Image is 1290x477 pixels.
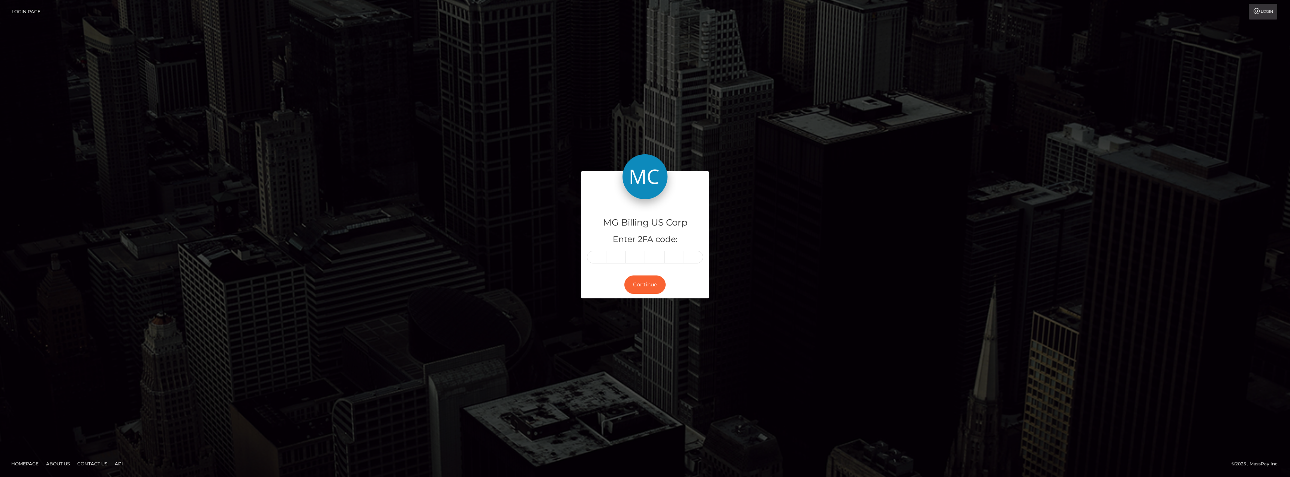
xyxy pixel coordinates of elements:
a: Homepage [8,458,42,469]
h4: MG Billing US Corp [587,216,703,229]
a: Login [1249,4,1277,20]
button: Continue [624,275,666,294]
div: © 2025 , MassPay Inc. [1231,460,1284,468]
a: API [112,458,126,469]
a: Login Page [12,4,40,20]
a: About Us [43,458,73,469]
h5: Enter 2FA code: [587,234,703,245]
a: Contact Us [74,458,110,469]
img: MG Billing US Corp [622,154,667,199]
